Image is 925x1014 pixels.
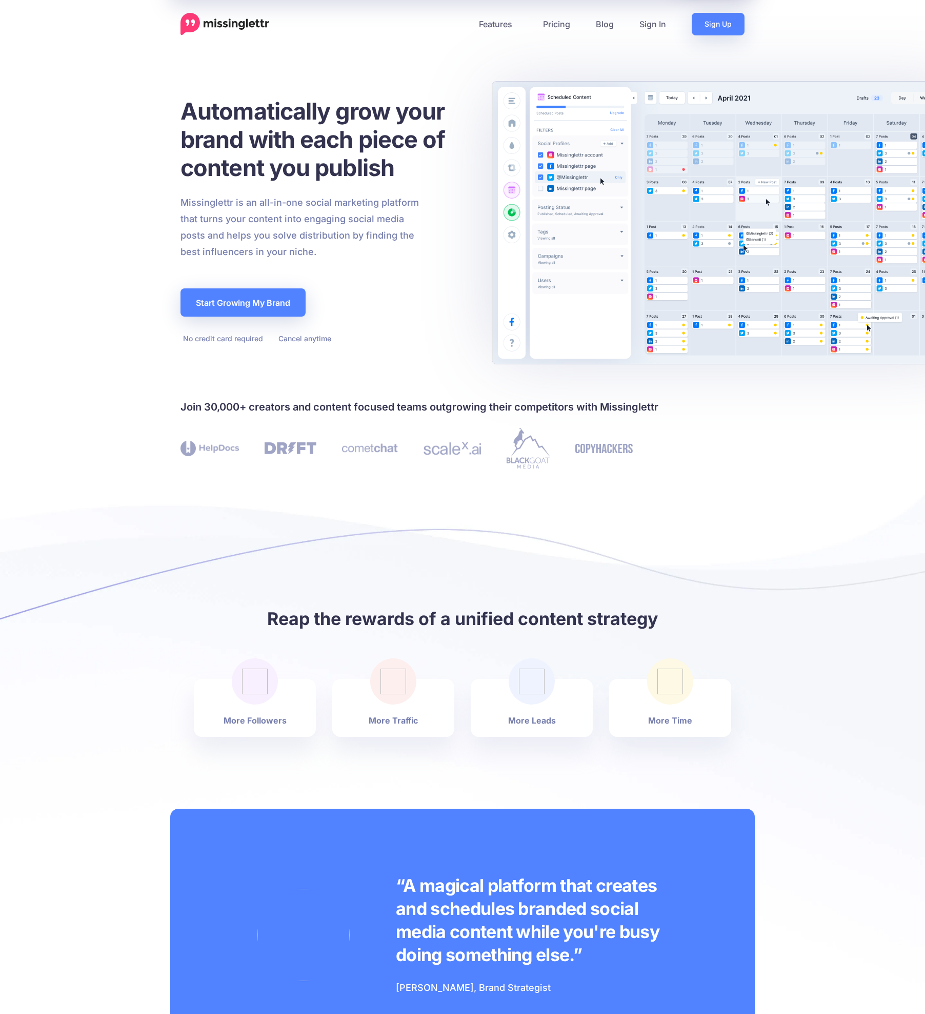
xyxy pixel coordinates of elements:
[396,982,551,993] span: [PERSON_NAME], Brand Strategist
[180,288,306,317] a: Start Growing My Brand
[180,97,470,182] h1: Automatically grow your brand with each piece of content you publish
[627,13,679,35] a: Sign In
[583,13,627,35] a: Blog
[180,399,745,415] h4: Join 30,000+ creators and content focused teams outgrowing their competitors with Missinglettr
[369,714,418,727] b: More Traffic
[224,714,287,727] b: More Followers
[396,874,668,966] p: “A magical platform that creates and schedules branded social media content while you're busy doi...
[508,714,556,727] b: More Leads
[180,194,419,260] p: Missinglettr is an all-in-one social marketing platform that turns your content into engaging soc...
[276,332,331,345] li: Cancel anytime
[180,13,269,35] a: Home
[257,889,350,981] img: Testimonial by Laura Stanik
[530,13,583,35] a: Pricing
[180,607,745,630] h2: Reap the rewards of a unified content strategy
[180,332,263,345] li: No credit card required
[466,13,530,35] a: Features
[648,714,692,727] b: More Time
[692,13,745,35] a: Sign Up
